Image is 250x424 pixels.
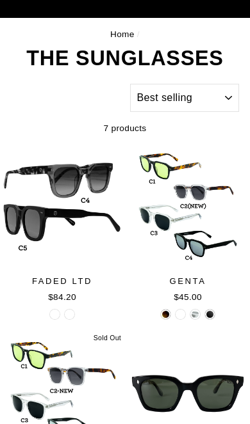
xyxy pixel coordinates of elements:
a: GENTA$45.00 [126,145,250,308]
div: FADED LTD [6,275,118,288]
nav: breadcrumbs [11,27,239,42]
span: / [137,29,140,39]
div: $45.00 [132,291,244,304]
div: GENTA [132,275,244,288]
div: Sold Out [89,331,124,345]
a: Home [110,29,135,39]
div: $84.20 [6,291,118,304]
p: 7 products [11,122,239,136]
h1: THE SUNGLASSES [11,48,239,68]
